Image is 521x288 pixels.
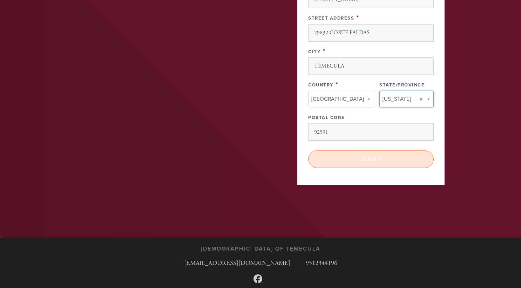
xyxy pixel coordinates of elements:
[357,14,359,21] span: This field is required.
[184,259,290,267] a: [EMAIL_ADDRESS][DOMAIN_NAME]
[383,94,411,104] span: [US_STATE]
[306,259,337,267] a: 9512344196
[308,49,320,55] label: City
[308,115,345,120] label: Postal Code
[308,91,374,107] a: [GEOGRAPHIC_DATA]
[297,258,299,268] span: |
[308,150,434,168] input: Submit
[323,47,326,55] span: This field is required.
[308,82,333,88] label: Country
[201,246,320,252] h3: [DEMOGRAPHIC_DATA] of Temecula
[311,94,364,104] span: [GEOGRAPHIC_DATA]
[379,91,434,107] a: [US_STATE]
[336,80,338,88] span: This field is required.
[379,82,425,88] label: State/Province
[308,15,354,21] label: Street Address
